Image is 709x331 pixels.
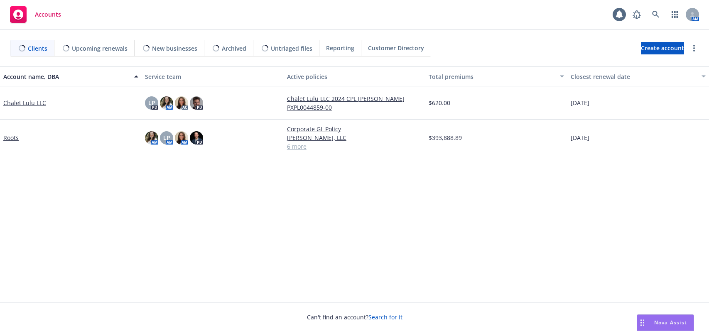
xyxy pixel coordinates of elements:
a: [PERSON_NAME], LLC [287,133,422,142]
span: $393,888.89 [429,133,462,142]
a: Search [648,6,664,23]
button: Total premiums [425,66,567,86]
div: Active policies [287,72,422,81]
span: [DATE] [571,98,589,107]
span: LP [163,133,170,142]
button: Service team [142,66,283,86]
a: Roots [3,133,19,142]
img: photo [175,131,188,145]
button: Nova Assist [637,314,694,331]
span: [DATE] [571,133,589,142]
span: Archived [222,44,246,53]
img: photo [190,96,203,110]
div: Drag to move [637,315,648,331]
img: photo [190,131,203,145]
a: more [689,43,699,53]
button: Closest renewal date [567,66,709,86]
span: New businesses [152,44,197,53]
img: photo [175,96,188,110]
div: Closest renewal date [571,72,697,81]
span: Clients [28,44,47,53]
a: Accounts [7,3,64,26]
span: LP [148,98,155,107]
a: Chalet Lulu LLC [3,98,46,107]
span: Untriaged files [271,44,312,53]
span: Reporting [326,44,354,52]
a: Search for it [368,313,402,321]
div: Service team [145,72,280,81]
img: photo [145,131,158,145]
a: 6 more [287,142,422,151]
a: Create account [641,42,684,54]
button: Active policies [284,66,425,86]
span: Accounts [35,11,61,18]
span: Upcoming renewals [72,44,128,53]
a: Chalet Lulu LLC 2024 CPL [PERSON_NAME] PXPL0044859-00 [287,94,422,112]
span: Create account [641,40,684,56]
img: photo [160,96,173,110]
a: Report a Bug [628,6,645,23]
div: Total premiums [429,72,554,81]
div: Account name, DBA [3,72,129,81]
span: Nova Assist [654,319,687,326]
span: $620.00 [429,98,450,107]
a: Corporate GL Policy [287,125,422,133]
span: Customer Directory [368,44,424,52]
a: Switch app [667,6,683,23]
span: Can't find an account? [307,313,402,321]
